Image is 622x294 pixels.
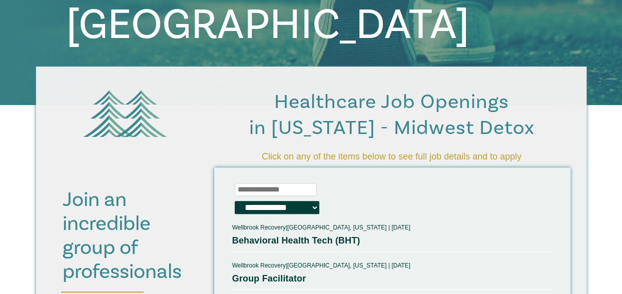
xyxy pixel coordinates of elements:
a: Behavioral Health Tech (BHT) [232,235,360,245]
span: [GEOGRAPHIC_DATA], [US_STATE] [287,224,386,231]
span: [DATE] [391,224,410,231]
span: | [232,259,410,289]
span: | [388,262,390,269]
span: Click on any of the items below to see full job details and to apply [262,151,521,161]
span: Wellbrook Recovery [232,262,286,269]
span: Join an incredible group of professionals [63,186,182,285]
span: | [232,221,410,251]
span: Wellbrook Recovery [232,224,286,231]
span: [DATE] [391,262,410,269]
img: green tree logo-01 (1) [78,82,173,144]
span: [GEOGRAPHIC_DATA], [US_STATE] [287,262,386,269]
span: | [388,224,390,231]
span: Healthcare Job Openings in [US_STATE] - Midwest Detox [249,89,534,140]
a: Group Facilitator [232,273,306,283]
